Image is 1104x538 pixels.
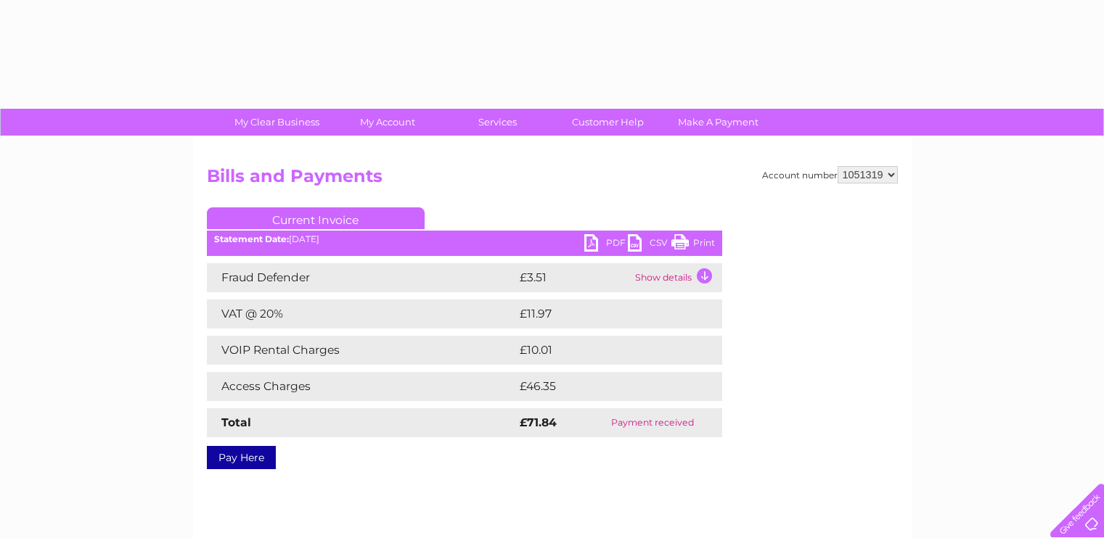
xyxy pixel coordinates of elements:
[516,299,690,328] td: £11.97
[207,166,898,194] h2: Bills and Payments
[214,233,289,244] b: Statement Date:
[207,372,516,401] td: Access Charges
[438,109,557,136] a: Services
[631,263,722,292] td: Show details
[516,336,690,365] td: £10.01
[520,415,557,429] strong: £71.84
[671,234,715,255] a: Print
[207,207,425,229] a: Current Invoice
[548,109,668,136] a: Customer Help
[516,263,631,292] td: £3.51
[207,263,516,292] td: Fraud Defender
[516,372,692,401] td: £46.35
[628,234,671,255] a: CSV
[207,299,516,328] td: VAT @ 20%
[207,336,516,365] td: VOIP Rental Charges
[207,446,276,469] a: Pay Here
[207,234,722,244] div: [DATE]
[658,109,778,136] a: Make A Payment
[327,109,447,136] a: My Account
[584,408,721,437] td: Payment received
[221,415,251,429] strong: Total
[217,109,337,136] a: My Clear Business
[584,234,628,255] a: PDF
[762,166,898,183] div: Account number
